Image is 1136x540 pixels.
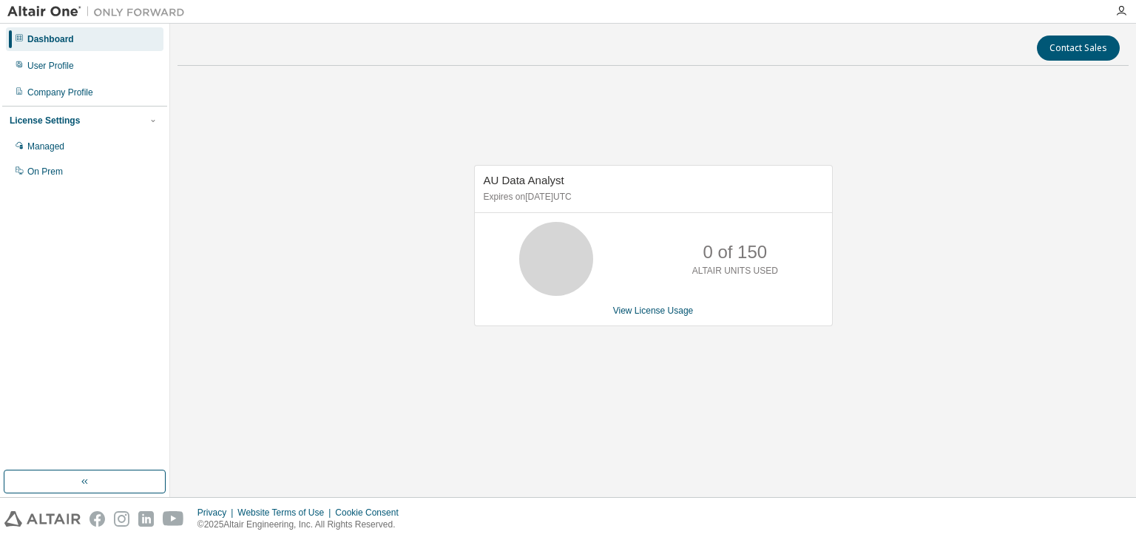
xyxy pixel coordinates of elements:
[237,507,335,519] div: Website Terms of Use
[484,191,819,203] p: Expires on [DATE] UTC
[27,141,64,152] div: Managed
[484,174,564,186] span: AU Data Analyst
[114,511,129,527] img: instagram.svg
[27,33,74,45] div: Dashboard
[10,115,80,126] div: License Settings
[1037,36,1120,61] button: Contact Sales
[27,166,63,178] div: On Prem
[613,306,694,316] a: View License Usage
[27,87,93,98] div: Company Profile
[7,4,192,19] img: Altair One
[138,511,154,527] img: linkedin.svg
[163,511,184,527] img: youtube.svg
[89,511,105,527] img: facebook.svg
[197,507,237,519] div: Privacy
[27,60,74,72] div: User Profile
[692,265,778,277] p: ALTAIR UNITS USED
[197,519,408,531] p: © 2025 Altair Engineering, Inc. All Rights Reserved.
[4,511,81,527] img: altair_logo.svg
[703,240,767,265] p: 0 of 150
[335,507,407,519] div: Cookie Consent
